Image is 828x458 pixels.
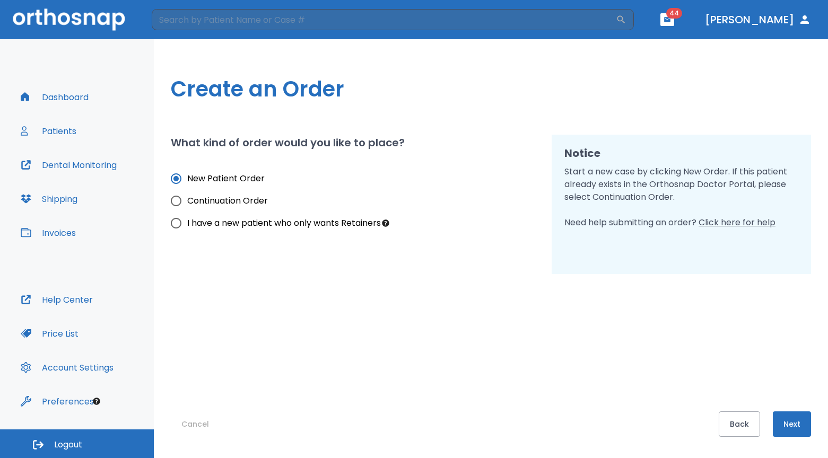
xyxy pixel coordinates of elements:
[701,10,815,29] button: [PERSON_NAME]
[171,73,811,105] h1: Create an Order
[14,220,82,245] button: Invoices
[171,411,220,437] button: Cancel
[14,186,84,212] button: Shipping
[187,195,268,207] span: Continuation Order
[719,411,760,437] button: Back
[564,165,798,229] p: Start a new case by clicking New Order. If this patient already exists in the Orthosnap Doctor Po...
[773,411,811,437] button: Next
[14,152,123,178] button: Dental Monitoring
[171,135,405,151] h2: What kind of order would you like to place?
[14,321,85,346] button: Price List
[13,8,125,30] img: Orthosnap
[187,217,381,230] span: I have a new patient who only wants Retainers
[666,8,682,19] span: 44
[187,172,265,185] span: New Patient Order
[699,216,775,228] span: Click here for help
[564,145,798,161] h2: Notice
[14,287,99,312] button: Help Center
[14,389,100,414] button: Preferences
[14,355,120,380] button: Account Settings
[152,9,616,30] input: Search by Patient Name or Case #
[92,397,101,406] div: Tooltip anchor
[14,84,95,110] button: Dashboard
[381,218,390,228] div: Tooltip anchor
[14,118,83,144] button: Patients
[54,439,82,451] span: Logout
